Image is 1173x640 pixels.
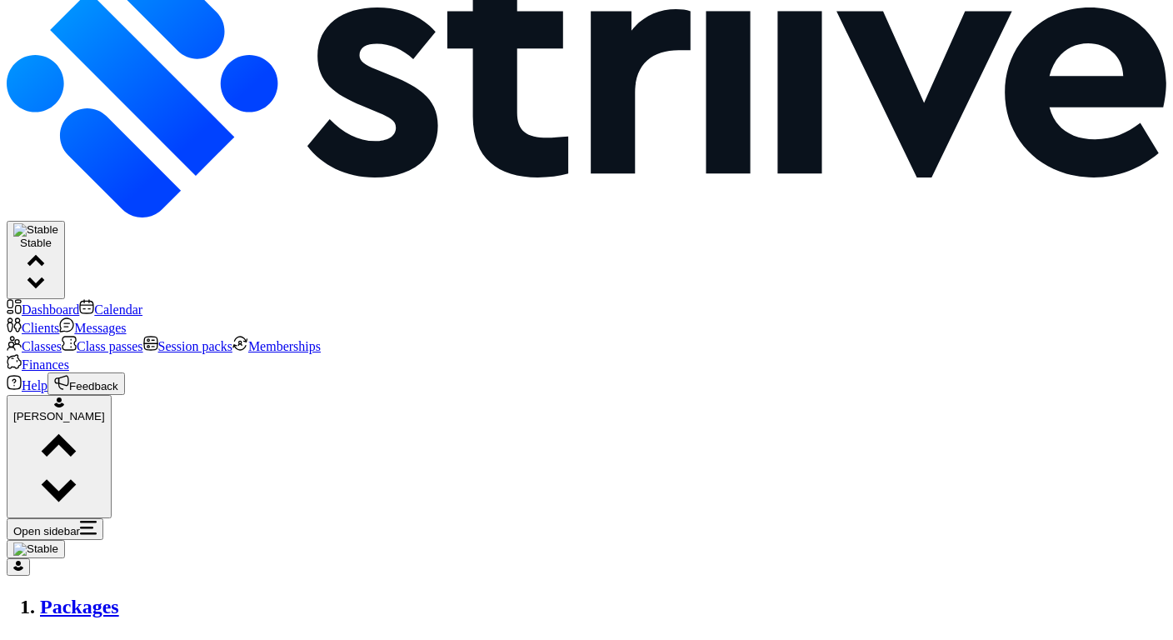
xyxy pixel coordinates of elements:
span: Memberships [248,339,321,353]
a: Clients [7,321,59,335]
span: Finances [22,357,69,372]
span: Classes [22,339,62,353]
span: Class passes [77,339,143,353]
a: Memberships [232,339,321,353]
img: Stable [13,223,58,237]
span: Calendar [94,302,142,317]
span: Messages [74,321,126,335]
a: Classes [7,339,62,353]
span: Session packs [158,339,232,353]
button: Feedback [47,372,125,395]
span: Open sidebar [13,525,80,537]
span: [PERSON_NAME] [13,410,105,422]
button: Stable [7,540,65,558]
a: Messages [59,321,126,335]
a: Finances [7,357,69,372]
span: Help [22,378,47,392]
a: Class passes [62,339,143,353]
span: Feedback [69,380,118,392]
a: Calendar [79,302,142,317]
a: Session packs [143,339,232,353]
button: Open sidebar [7,518,103,540]
a: Help [7,378,47,392]
a: Dashboard [7,302,79,317]
span: Stable [20,237,52,249]
button: StableStable [7,221,65,299]
img: Stable [13,542,58,556]
a: Packages [40,596,119,617]
span: Dashboard [22,302,79,317]
span: Clients [22,321,59,335]
button: [PERSON_NAME] [7,395,112,519]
